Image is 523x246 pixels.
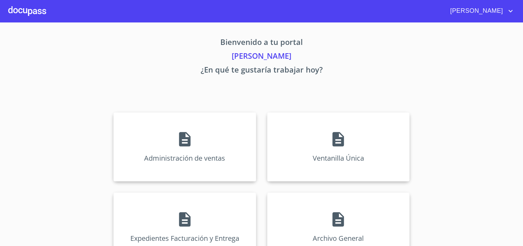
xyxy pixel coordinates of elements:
p: Bienvenido a tu portal [49,36,474,50]
p: Ventanilla Única [313,153,364,163]
p: [PERSON_NAME] [49,50,474,64]
p: ¿En qué te gustaría trabajar hoy? [49,64,474,78]
p: Administración de ventas [144,153,225,163]
p: Expedientes Facturación y Entrega [130,234,239,243]
button: account of current user [445,6,515,17]
span: [PERSON_NAME] [445,6,506,17]
p: Archivo General [313,234,364,243]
